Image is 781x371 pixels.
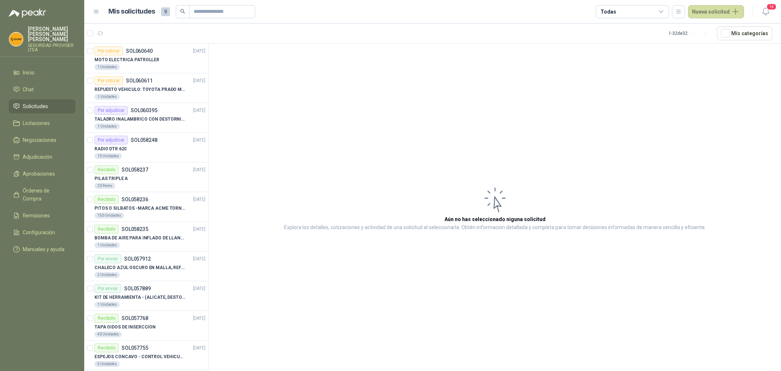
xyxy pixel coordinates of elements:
[94,56,159,63] p: MOTO ELECTRICA PATROLLER
[131,108,157,113] p: SOL060395
[9,225,75,239] a: Configuración
[94,116,186,123] p: TALADRO INALAMBRICO CON DESTORNILLADOR DE ESTRIA
[193,166,205,173] p: [DATE]
[94,94,120,100] div: 1 Unidades
[94,64,120,70] div: 1 Unidades
[94,213,124,218] div: 150 Unidades
[28,26,75,42] p: [PERSON_NAME] [PERSON_NAME] [PERSON_NAME]
[94,76,123,85] div: Por cotizar
[23,228,55,236] span: Configuración
[124,256,151,261] p: SOL057912
[94,124,120,129] div: 1 Unidades
[94,264,186,271] p: CHALECO AZUL OSCURO EN MALLA, REFLECTIVO
[126,48,153,54] p: SOL060640
[600,8,616,16] div: Todas
[193,48,205,55] p: [DATE]
[9,9,46,18] img: Logo peakr
[94,284,121,293] div: Por enviar
[23,245,64,253] span: Manuales y ayuda
[84,192,208,222] a: RecibidoSOL058236[DATE] PITOS O SILBATOS -MARCA ACME TORNADO 635150 Unidades
[94,175,128,182] p: PILAS TRIPLE A
[9,32,23,46] img: Company Logo
[94,344,119,352] div: Recibido
[84,162,208,192] a: RecibidoSOL058237[DATE] PILAS TRIPLE A20 Pares
[23,85,34,93] span: Chat
[284,223,706,232] p: Explora los detalles, cotizaciones y actividad de una solicitud al seleccionarla. Obtén informaci...
[23,119,50,127] span: Licitaciones
[122,227,148,232] p: SOL058235
[94,47,123,55] div: Por cotizar
[126,78,153,83] p: SOL060611
[23,153,52,161] span: Adjudicación
[94,353,186,360] p: ESPEJOS CONCAVO - CONTROL VEHICULAR
[193,315,205,322] p: [DATE]
[766,3,777,10] span: 14
[9,167,75,181] a: Aprobaciones
[193,137,205,144] p: [DATE]
[84,281,208,311] a: Por enviarSOL057889[DATE] KIT DE HERRAMIENTA - (ALICATE, DESTORNILLADOR,LLAVE DE EXPANSION, CRUCE...
[94,106,128,115] div: Por adjudicar
[94,136,128,144] div: Por adjudicar
[23,212,50,220] span: Remisiones
[94,254,121,263] div: Por enviar
[193,77,205,84] p: [DATE]
[23,170,55,178] span: Aprobaciones
[23,102,48,110] span: Solicitudes
[84,44,208,73] a: Por cotizarSOL060640[DATE] MOTO ELECTRICA PATROLLER1 Unidades
[9,209,75,223] a: Remisiones
[193,226,205,233] p: [DATE]
[84,341,208,370] a: RecibidoSOL057755[DATE] ESPEJOS CONCAVO - CONTROL VEHICULAR5 Unidades
[9,99,75,113] a: Solicitudes
[9,184,75,206] a: Órdenes de Compra
[124,286,151,291] p: SOL057889
[28,43,75,52] p: SEGURIDAD PROVISER LTDA
[94,272,120,278] div: 2 Unidades
[122,316,148,321] p: SOL057768
[94,294,186,301] p: KIT DE HERRAMIENTA - (ALICATE, DESTORNILLADOR,LLAVE DE EXPANSION, CRUCETA,LLAVE FIJA)
[9,133,75,147] a: Negociaciones
[122,197,148,202] p: SOL058236
[193,256,205,262] p: [DATE]
[9,242,75,256] a: Manuales y ayuda
[122,167,148,172] p: SOL058237
[94,205,186,212] p: PITOS O SILBATOS -MARCA ACME TORNADO 635
[94,242,120,248] div: 1 Unidades
[9,66,75,80] a: Inicio
[717,26,772,40] button: Mís categorías
[108,6,155,17] h1: Mis solicitudes
[94,314,119,323] div: Recibido
[759,5,772,18] button: 14
[669,27,711,39] div: 1 - 32 de 32
[23,136,56,144] span: Negociaciones
[94,331,122,337] div: 40 Unidades
[23,69,34,77] span: Inicio
[94,165,119,174] div: Recibido
[94,86,186,93] p: REPUESTO VEHICULO: TOYOTA PRADO MODELO 2013, CILINDRAJE 2982
[94,146,126,153] p: RADIO DTR 620
[84,311,208,341] a: RecibidoSOL057768[DATE] TAPA OIDOS DE INSERCCION40 Unidades
[23,187,68,203] span: Órdenes de Compra
[9,82,75,96] a: Chat
[84,222,208,251] a: RecibidoSOL058235[DATE] BOMBA DE AIRE PARA INFLADO DE LLANTAS DE BICICLETA1 Unidades
[94,361,120,367] div: 5 Unidades
[688,5,744,18] button: Nueva solicitud
[94,153,122,159] div: 10 Unidades
[193,107,205,114] p: [DATE]
[94,235,186,242] p: BOMBA DE AIRE PARA INFLADO DE LLANTAS DE BICICLETA
[193,345,205,352] p: [DATE]
[84,73,208,103] a: Por cotizarSOL060611[DATE] REPUESTO VEHICULO: TOYOTA PRADO MODELO 2013, CILINDRAJE 29821 Unidades
[193,285,205,292] p: [DATE]
[94,225,119,234] div: Recibido
[9,116,75,130] a: Licitaciones
[180,9,185,14] span: search
[122,345,148,350] p: SOL057755
[193,196,205,203] p: [DATE]
[161,7,170,16] span: 9
[84,103,208,133] a: Por adjudicarSOL060395[DATE] TALADRO INALAMBRICO CON DESTORNILLADOR DE ESTRIA1 Unidades
[84,251,208,281] a: Por enviarSOL057912[DATE] CHALECO AZUL OSCURO EN MALLA, REFLECTIVO2 Unidades
[84,133,208,162] a: Por adjudicarSOL058248[DATE] RADIO DTR 62010 Unidades
[94,324,156,331] p: TAPA OIDOS DE INSERCCION
[94,195,119,204] div: Recibido
[94,183,115,189] div: 20 Pares
[445,215,546,223] h3: Aún no has seleccionado niguna solicitud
